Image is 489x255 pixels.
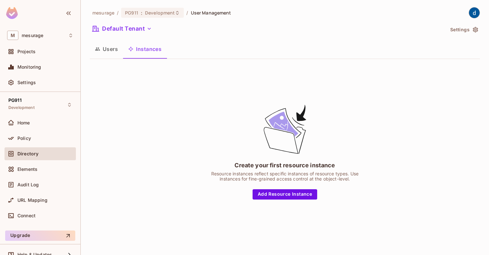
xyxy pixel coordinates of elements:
button: Settings [448,25,480,35]
button: Upgrade [5,230,75,241]
button: Add Resource Instance [253,189,317,200]
li: / [186,10,188,16]
span: PG911 [8,98,22,103]
span: Development [145,10,175,16]
span: Policy [17,136,31,141]
span: Connect [17,213,36,218]
button: Users [90,41,123,57]
span: Development [8,105,35,110]
span: M [7,31,18,40]
span: Monitoring [17,64,41,70]
span: Home [17,120,30,125]
div: Create your first resource instance [234,161,335,169]
span: User Management [191,10,231,16]
span: : [140,10,143,15]
li: / [117,10,119,16]
img: dev 911gcl [469,7,480,18]
span: Audit Log [17,182,39,187]
span: PG911 [125,10,138,16]
span: Elements [17,167,37,172]
button: Instances [123,41,167,57]
img: SReyMgAAAABJRU5ErkJggg== [6,7,18,19]
span: Workspace: mesurage [22,33,43,38]
span: Settings [17,80,36,85]
span: the active workspace [92,10,114,16]
button: Default Tenant [90,24,154,34]
span: Directory [17,151,38,156]
div: Resource instances reflect specific instances of resource types. Use instances for fine-grained a... [204,171,366,181]
span: Projects [17,49,36,54]
span: URL Mapping [17,198,47,203]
